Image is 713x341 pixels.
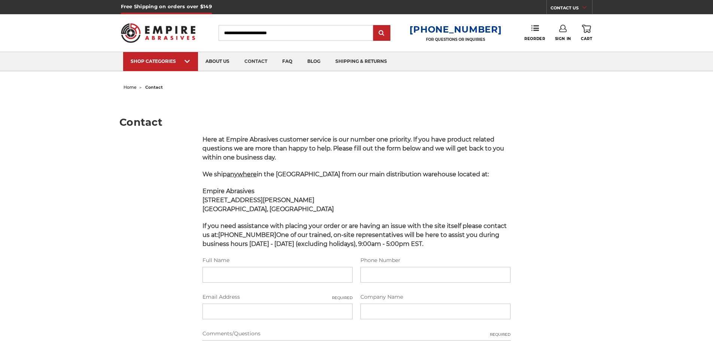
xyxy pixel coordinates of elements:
label: Company Name [360,293,511,301]
a: contact [237,52,275,71]
a: shipping & returns [328,52,394,71]
a: Cart [581,25,592,41]
span: Here at Empire Abrasives customer service is our number one priority. If you have product related... [202,136,504,161]
a: about us [198,52,237,71]
span: contact [145,85,163,90]
a: home [124,85,137,90]
span: We ship in the [GEOGRAPHIC_DATA] from our main distribution warehouse located at: [202,171,489,178]
label: Comments/Questions [202,330,511,338]
strong: [STREET_ADDRESS][PERSON_NAME] [GEOGRAPHIC_DATA], [GEOGRAPHIC_DATA] [202,197,334,213]
h1: Contact [119,117,594,127]
span: Cart [581,36,592,41]
small: Required [490,332,511,337]
span: Empire Abrasives [202,188,255,195]
a: faq [275,52,300,71]
p: FOR QUESTIONS OR INQUIRIES [409,37,502,42]
span: anywhere [227,171,257,178]
img: Empire Abrasives [121,18,196,48]
label: Phone Number [360,256,511,264]
small: Required [332,295,353,301]
span: Reorder [524,36,545,41]
span: If you need assistance with placing your order or are having an issue with the site itself please... [202,222,507,247]
a: blog [300,52,328,71]
input: Submit [374,26,389,41]
div: SHOP CATEGORIES [131,58,191,64]
a: Reorder [524,25,545,41]
a: CONTACT US [551,4,592,14]
label: Full Name [202,256,353,264]
a: [PHONE_NUMBER] [409,24,502,35]
span: Sign In [555,36,571,41]
strong: [PHONE_NUMBER] [218,231,276,238]
label: Email Address [202,293,353,301]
